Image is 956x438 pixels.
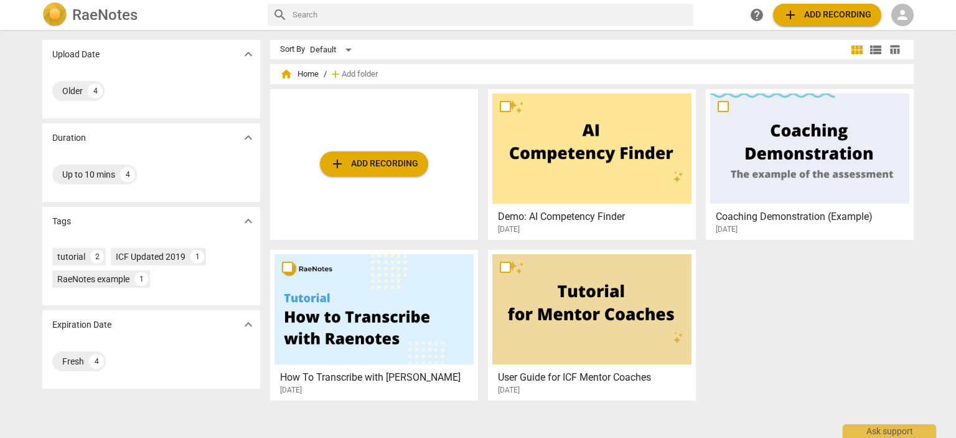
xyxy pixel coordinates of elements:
span: table_chart [889,44,901,55]
button: Tile view [848,40,866,59]
input: Search [293,5,688,25]
div: Ask support [843,424,936,438]
p: Upload Date [52,48,100,61]
span: add [783,7,798,22]
button: List view [866,40,885,59]
div: Older [62,85,83,97]
div: 1 [134,272,148,286]
a: How To Transcribe with [PERSON_NAME][DATE] [274,254,474,395]
div: tutorial [57,250,85,263]
button: Show more [239,128,258,147]
span: view_list [868,42,883,57]
button: Upload [320,151,428,176]
button: Show more [239,315,258,334]
div: Up to 10 mins [62,168,115,181]
div: 4 [88,83,103,98]
span: expand_more [241,47,256,62]
h3: User Guide for ICF Mentor Coaches [498,370,693,385]
p: Expiration Date [52,318,111,331]
a: User Guide for ICF Mentor Coaches[DATE] [492,254,691,395]
div: 4 [89,354,104,369]
span: add [329,68,342,80]
span: / [324,70,327,79]
span: search [273,7,288,22]
div: Sort By [280,45,305,54]
button: Show more [239,45,258,64]
button: Table view [885,40,904,59]
p: Duration [52,131,86,145]
h3: Coaching Demonstration (Example) [716,209,911,224]
span: Home [280,68,319,80]
div: ICF Updated 2019 [116,250,185,263]
img: Logo [42,2,67,27]
span: Add folder [342,70,378,79]
div: 1 [190,250,204,264]
div: 2 [90,250,104,264]
div: RaeNotes example [57,273,129,285]
span: expand_more [241,214,256,229]
span: [DATE] [498,385,520,396]
span: expand_more [241,317,256,332]
span: Add recording [783,7,871,22]
div: Fresh [62,355,84,368]
a: LogoRaeNotes [42,2,258,27]
h3: Demo: AI Competency Finder [498,209,693,224]
div: 4 [120,167,135,182]
button: Upload [773,4,881,26]
p: Tags [52,215,71,228]
span: [DATE] [716,224,738,235]
h2: RaeNotes [72,6,138,24]
h3: How To Transcribe with RaeNotes [280,370,475,385]
a: Coaching Demonstration (Example)[DATE] [710,93,909,234]
span: home [280,68,293,80]
span: help [749,7,764,22]
span: expand_more [241,130,256,145]
a: Demo: AI Competency Finder[DATE] [492,93,691,234]
span: person [895,7,910,22]
span: view_module [850,42,865,57]
button: Show more [239,212,258,231]
span: [DATE] [280,385,302,396]
span: Add recording [330,156,418,171]
div: Default [310,40,356,60]
span: [DATE] [498,224,520,235]
span: add [330,156,345,171]
a: Help [746,4,768,26]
